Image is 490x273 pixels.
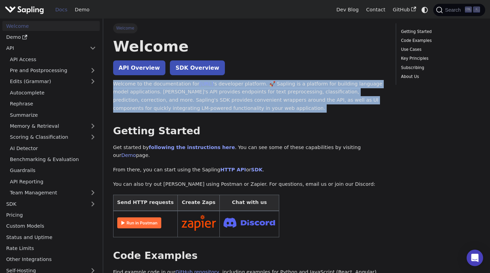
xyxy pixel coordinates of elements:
a: Dev Blog [333,4,362,15]
nav: Breadcrumbs [113,23,386,33]
span: Search [443,7,465,13]
a: Autocomplete [6,88,100,98]
img: Run in Postman [117,217,161,228]
a: Pricing [2,210,100,220]
img: Sapling.ai [5,5,44,15]
p: From there, you can start using the Sapling or . [113,166,386,174]
kbd: K [473,7,480,13]
a: API Overview [113,60,165,75]
button: Search (Ctrl+K) [433,4,485,16]
a: Demo [121,152,136,158]
a: Status and Uptime [2,232,100,242]
div: Open Intercom Messenger [467,250,483,266]
a: [URL] [199,81,213,87]
a: Benchmarking & Evaluation [6,155,100,164]
h2: Getting Started [113,125,386,137]
a: HTTP API [220,167,246,172]
h2: Code Examples [113,250,386,262]
a: GitHub [389,4,420,15]
a: Docs [52,4,71,15]
a: Key Principles [401,55,478,62]
a: Demo [2,32,100,42]
button: Collapse sidebar category 'API' [86,43,100,53]
p: Get started by . You can see some of these capabilities by visiting our page. [113,144,386,160]
a: Demo [71,4,93,15]
a: Use Cases [401,46,478,53]
p: You can also try out [PERSON_NAME] using Postman or Zapier. For questions, email us or join our D... [113,180,386,189]
h1: Welcome [113,37,386,56]
button: Expand sidebar category 'SDK' [86,199,100,209]
img: Join Discord [224,216,275,230]
a: Memory & Retrieval [6,121,100,131]
p: Welcome to the documentation for 's developer platform. 🚀 Sapling is a platform for building lang... [113,80,386,113]
a: Sapling.ai [5,5,46,15]
a: API Reporting [6,177,100,186]
a: Rate Limits [2,243,100,253]
span: Welcome [113,23,138,33]
button: Switch between dark and light mode (currently system mode) [420,5,430,15]
a: Edits (Grammar) [6,77,100,87]
a: Summarize [6,110,100,120]
a: Rephrase [6,99,100,109]
a: following the instructions here [149,145,235,150]
a: Guardrails [6,166,100,175]
a: Team Management [6,188,100,198]
img: Connect in Zapier [182,215,216,231]
a: API [2,43,86,53]
a: Getting Started [401,29,478,35]
a: Code Examples [401,37,478,44]
a: SDK Overview [170,60,225,75]
a: Pre and Postprocessing [6,66,100,76]
a: SDK [2,199,86,209]
a: SDK [251,167,262,172]
th: Create Zaps [177,195,220,211]
a: Other Integrations [2,254,100,264]
a: Contact [362,4,389,15]
th: Send HTTP requests [113,195,177,211]
a: Subscribing [401,65,478,71]
a: Custom Models [2,221,100,231]
th: Chat with us [220,195,279,211]
a: AI Detector [6,143,100,153]
a: Welcome [2,21,100,31]
a: About Us [401,73,478,80]
a: Scoring & Classification [6,132,100,142]
a: API Access [6,54,100,64]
